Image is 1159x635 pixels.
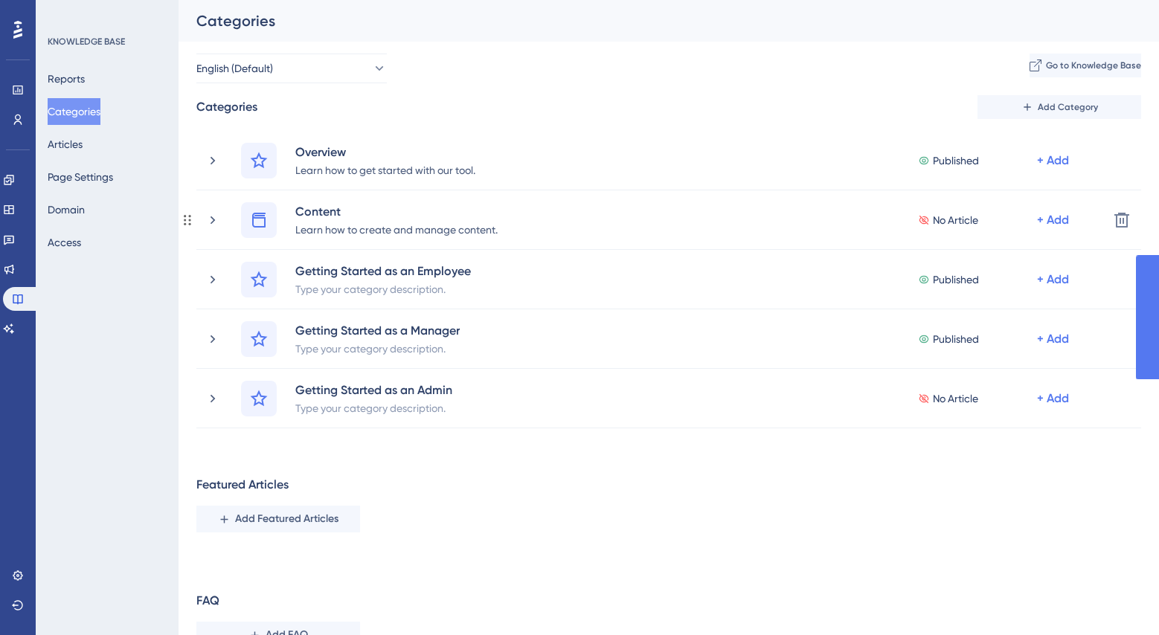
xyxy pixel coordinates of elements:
[295,161,476,178] div: Learn how to get started with our tool.
[1030,54,1141,77] button: Go to Knowledge Base
[48,131,83,158] button: Articles
[933,330,979,348] span: Published
[933,152,979,170] span: Published
[196,476,289,494] div: Featured Articles
[1097,576,1141,621] iframe: UserGuiding AI Assistant Launcher
[48,98,100,125] button: Categories
[48,65,85,92] button: Reports
[196,592,219,610] div: FAQ
[235,510,338,528] span: Add Featured Articles
[295,262,472,280] div: Getting Started as an Employee
[295,220,498,238] div: Learn how to create and manage content.
[1037,330,1069,348] div: + Add
[933,390,978,407] span: No Article
[48,229,81,256] button: Access
[295,202,498,220] div: Content
[48,196,85,223] button: Domain
[48,164,113,190] button: Page Settings
[1037,211,1069,229] div: + Add
[1038,101,1098,113] span: Add Category
[196,59,273,77] span: English (Default)
[295,381,453,399] div: Getting Started as an Admin
[1037,271,1069,289] div: + Add
[196,10,1104,31] div: Categories
[933,271,979,289] span: Published
[295,399,453,416] div: Type your category description.
[196,54,387,83] button: English (Default)
[48,36,125,48] div: KNOWLEDGE BASE
[1046,59,1141,71] span: Go to Knowledge Base
[1037,152,1069,170] div: + Add
[295,321,460,339] div: Getting Started as a Manager
[933,211,978,229] span: No Article
[1037,390,1069,407] div: + Add
[196,506,360,532] button: Add Featured Articles
[977,95,1141,119] button: Add Category
[295,280,472,297] div: Type your category description.
[295,143,476,161] div: Overview
[295,339,460,357] div: Type your category description.
[196,98,257,116] div: Categories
